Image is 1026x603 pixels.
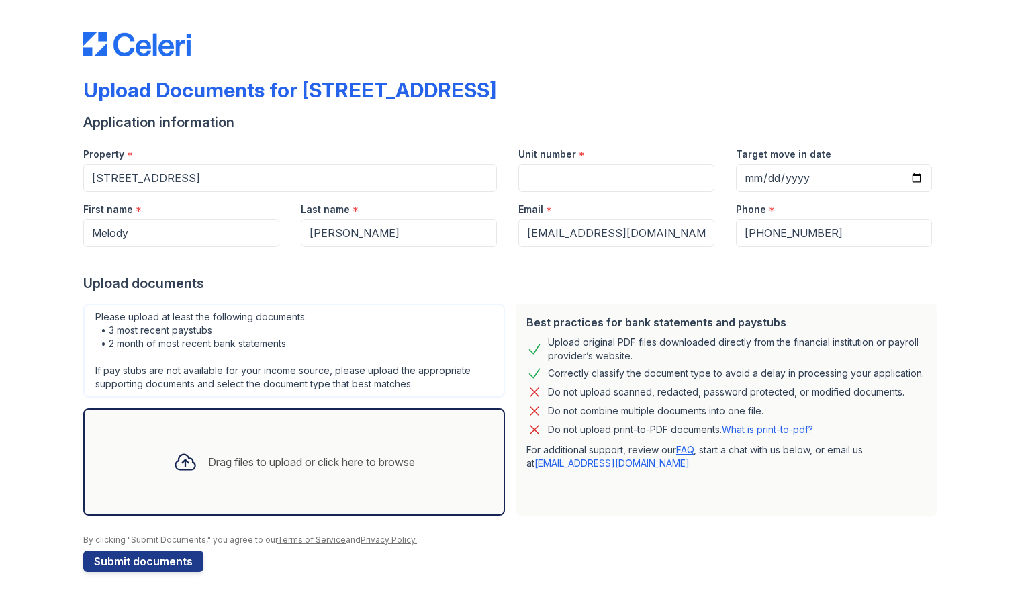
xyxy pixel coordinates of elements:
[548,403,763,419] div: Do not combine multiple documents into one file.
[548,384,904,400] div: Do not upload scanned, redacted, password protected, or modified documents.
[526,443,927,470] p: For additional support, review our , start a chat with us below, or email us at
[722,424,813,435] a: What is print-to-pdf?
[83,304,505,398] div: Please upload at least the following documents: • 3 most recent paystubs • 2 month of most recent...
[83,78,496,102] div: Upload Documents for [STREET_ADDRESS]
[518,203,543,216] label: Email
[83,203,133,216] label: First name
[83,274,943,293] div: Upload documents
[83,535,943,545] div: By clicking "Submit Documents," you agree to our and
[736,203,766,216] label: Phone
[548,423,813,436] p: Do not upload print-to-PDF documents.
[736,148,831,161] label: Target move in date
[83,551,203,572] button: Submit documents
[526,314,927,330] div: Best practices for bank statements and paystubs
[301,203,350,216] label: Last name
[277,535,346,545] a: Terms of Service
[676,444,694,455] a: FAQ
[208,454,415,470] div: Drag files to upload or click here to browse
[83,32,191,56] img: CE_Logo_Blue-a8612792a0a2168367f1c8372b55b34899dd931a85d93a1a3d3e32e68fde9ad4.png
[548,365,924,381] div: Correctly classify the document type to avoid a delay in processing your application.
[534,457,690,469] a: [EMAIL_ADDRESS][DOMAIN_NAME]
[548,336,927,363] div: Upload original PDF files downloaded directly from the financial institution or payroll provider’...
[83,148,124,161] label: Property
[83,113,943,132] div: Application information
[518,148,576,161] label: Unit number
[361,535,417,545] a: Privacy Policy.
